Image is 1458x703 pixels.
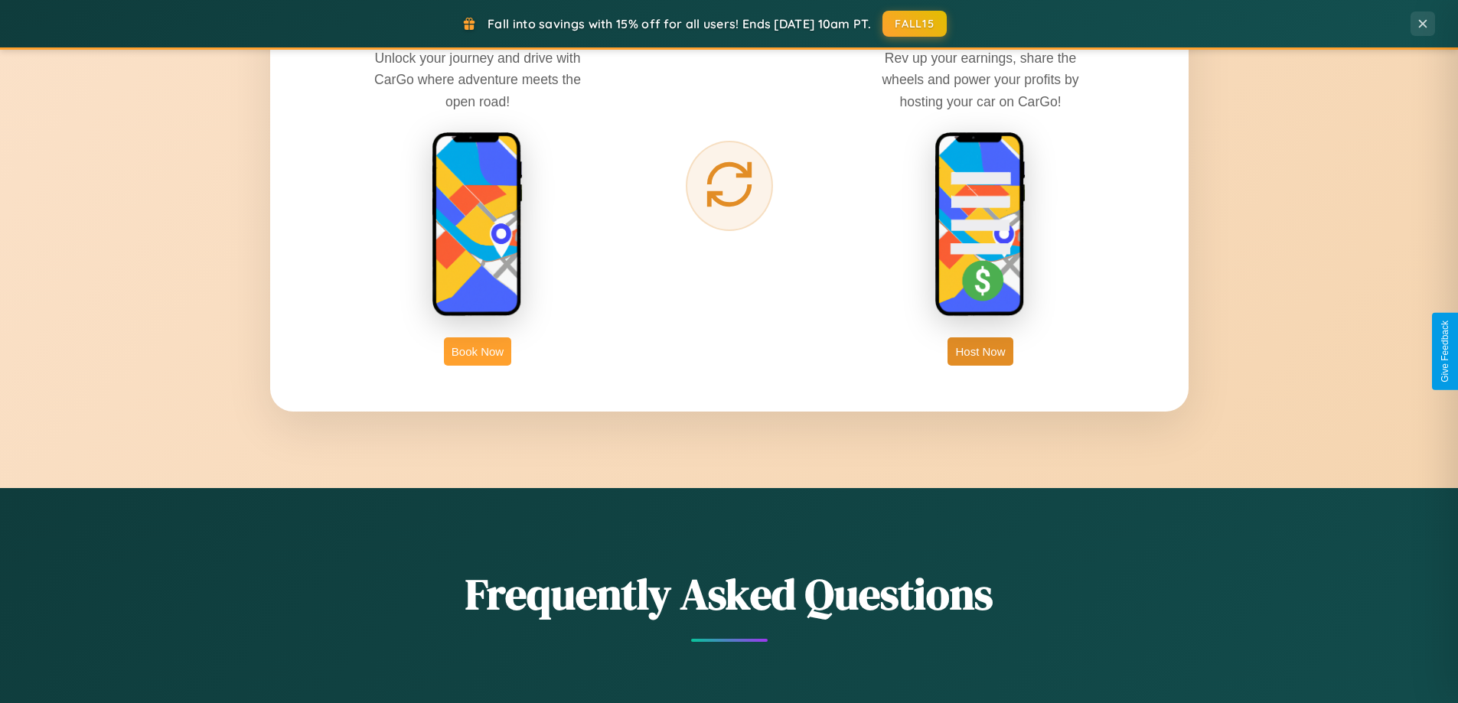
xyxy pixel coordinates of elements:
button: Book Now [444,337,511,366]
img: rent phone [432,132,524,318]
button: FALL15 [882,11,947,37]
span: Fall into savings with 15% off for all users! Ends [DATE] 10am PT. [488,16,871,31]
h2: Frequently Asked Questions [270,565,1189,623]
p: Rev up your earnings, share the wheels and power your profits by hosting your car on CarGo! [866,47,1095,112]
div: Give Feedback [1440,321,1450,382]
button: Host Now [948,337,1013,366]
img: host phone [934,132,1026,318]
p: Unlock your journey and drive with CarGo where adventure meets the open road! [363,47,592,112]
